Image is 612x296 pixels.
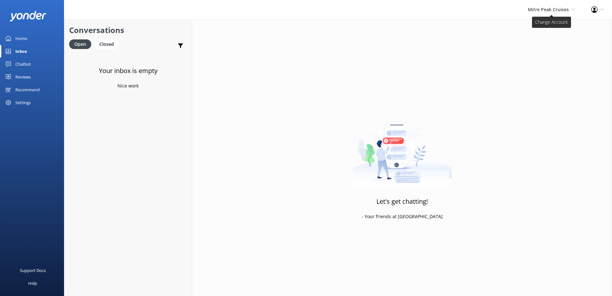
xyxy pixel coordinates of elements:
div: Settings [15,96,31,109]
a: Closed [94,40,122,47]
span: Mitre Peak Cruises [528,6,569,12]
div: Recommend [15,83,40,96]
div: Open [69,39,91,49]
div: Closed [94,39,119,49]
img: yonder-white-logo.png [10,11,46,21]
div: Support Docs [20,264,46,277]
div: Chatbot [15,58,31,70]
img: artwork of a man stealing a conversation from at giant smartphone [353,108,452,188]
h3: Your inbox is empty [99,66,157,76]
p: - Your friends at [GEOGRAPHIC_DATA] [362,213,443,220]
div: Inbox [15,45,27,58]
h3: Let's get chatting! [376,196,428,207]
div: Help [28,277,37,290]
a: Open [69,40,94,47]
div: Home [15,32,27,45]
div: Reviews [15,70,31,83]
h2: Conversations [69,24,187,36]
p: Nice work [117,82,139,89]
